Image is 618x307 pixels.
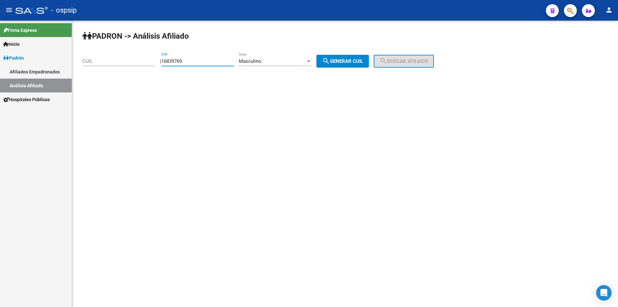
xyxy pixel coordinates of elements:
[160,58,374,64] div: |
[379,58,428,64] span: Buscar afiliado
[322,58,363,64] span: Generar CUIL
[379,57,387,65] mat-icon: search
[3,54,24,62] span: Padrón
[322,57,330,65] mat-icon: search
[596,285,612,301] div: Open Intercom Messenger
[5,6,13,14] mat-icon: menu
[82,32,189,41] strong: PADRON -> Análisis Afiliado
[51,3,77,17] span: - ospsip
[316,55,369,68] button: Generar CUIL
[374,55,434,68] button: Buscar afiliado
[3,27,37,34] span: Firma Express
[3,96,50,103] span: Hospitales Públicos
[239,58,261,64] span: Masculino
[605,6,613,14] mat-icon: person
[3,41,20,48] span: Inicio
